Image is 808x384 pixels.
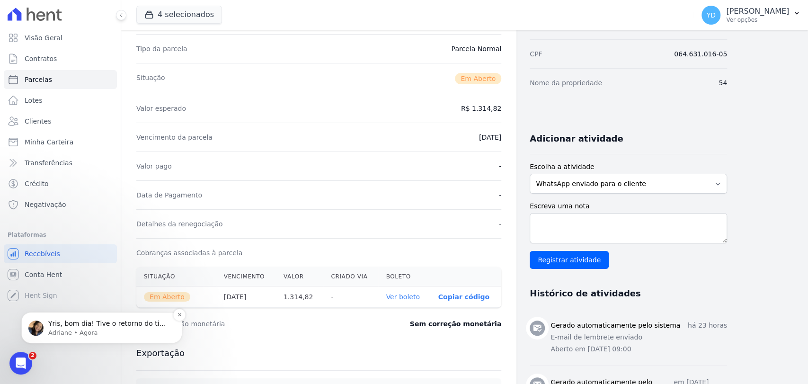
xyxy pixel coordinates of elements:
[530,201,727,211] label: Escreva uma nota
[4,70,117,89] a: Parcelas
[276,286,324,308] th: 1.314,82
[4,49,117,68] a: Contratos
[706,12,715,18] span: YD
[694,2,808,28] button: YD [PERSON_NAME] Ver opções
[4,91,117,110] a: Lotes
[530,49,542,59] dt: CPF
[25,137,73,147] span: Minha Carteira
[4,174,117,193] a: Crédito
[25,54,57,63] span: Contratos
[530,133,623,144] h3: Adicionar atividade
[726,16,789,24] p: Ver opções
[499,219,501,229] dd: -
[7,252,196,358] iframe: Intercom notifications mensagem
[136,104,186,113] dt: Valor esperado
[499,190,501,200] dd: -
[8,229,113,241] div: Plataformas
[479,133,501,142] dd: [DATE]
[323,267,378,286] th: Criado via
[4,265,117,284] a: Conta Hent
[451,44,501,54] dd: Parcela Normal
[136,44,187,54] dt: Tipo da parcela
[41,76,163,85] p: Message from Adriane, sent Agora
[499,161,501,171] dd: -
[136,248,242,258] dt: Cobranças associadas à parcela
[438,293,489,301] button: Copiar código
[136,6,222,24] button: 4 selecionados
[688,321,727,330] p: há 23 horas
[4,153,117,172] a: Transferências
[25,249,60,259] span: Recebíveis
[378,267,430,286] th: Boleto
[455,73,501,84] span: Em Aberto
[726,7,789,16] p: [PERSON_NAME]
[386,293,419,301] a: Ver boleto
[530,288,640,299] h3: Histórico de atividades
[4,112,117,131] a: Clientes
[216,286,276,308] th: [DATE]
[551,321,680,330] h3: Gerado automaticamente pelo sistema
[136,73,165,84] dt: Situação
[461,104,501,113] dd: R$ 1.314,82
[136,219,223,229] dt: Detalhes da renegociação
[4,28,117,47] a: Visão Geral
[21,68,36,83] img: Profile image for Adriane
[674,49,727,59] dd: 064.631.016-05
[530,251,609,269] input: Registrar atividade
[530,78,602,88] dt: Nome da propriedade
[25,33,62,43] span: Visão Geral
[551,344,727,354] p: Aberto em [DATE] 09:00
[9,352,32,375] iframe: Intercom live chat
[410,319,501,329] dd: Sem correção monetária
[25,179,49,188] span: Crédito
[216,267,276,286] th: Vencimento
[136,190,202,200] dt: Data de Pagamento
[323,286,378,308] th: -
[719,78,727,88] dd: 54
[25,116,51,126] span: Clientes
[14,60,175,91] div: message notification from Adriane, Agora. Yris, bom dia! Tive o retorno do time de tecnologia e a...
[166,56,178,69] button: Dismiss notification
[551,332,727,342] p: E-mail de lembrete enviado
[41,67,163,76] p: Yris, bom dia! Tive o retorno do time de tecnologia e a tela de antecipação (simulação enviada pe...
[25,96,43,105] span: Lotes
[4,195,117,214] a: Negativação
[276,267,324,286] th: Valor
[136,319,352,329] dt: Última correção monetária
[25,200,66,209] span: Negativação
[136,348,501,359] h3: Exportação
[136,161,172,171] dt: Valor pago
[136,133,213,142] dt: Vencimento da parcela
[29,352,36,359] span: 2
[25,158,72,168] span: Transferências
[25,75,52,84] span: Parcelas
[530,162,727,172] label: Escolha a atividade
[4,133,117,152] a: Minha Carteira
[4,244,117,263] a: Recebíveis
